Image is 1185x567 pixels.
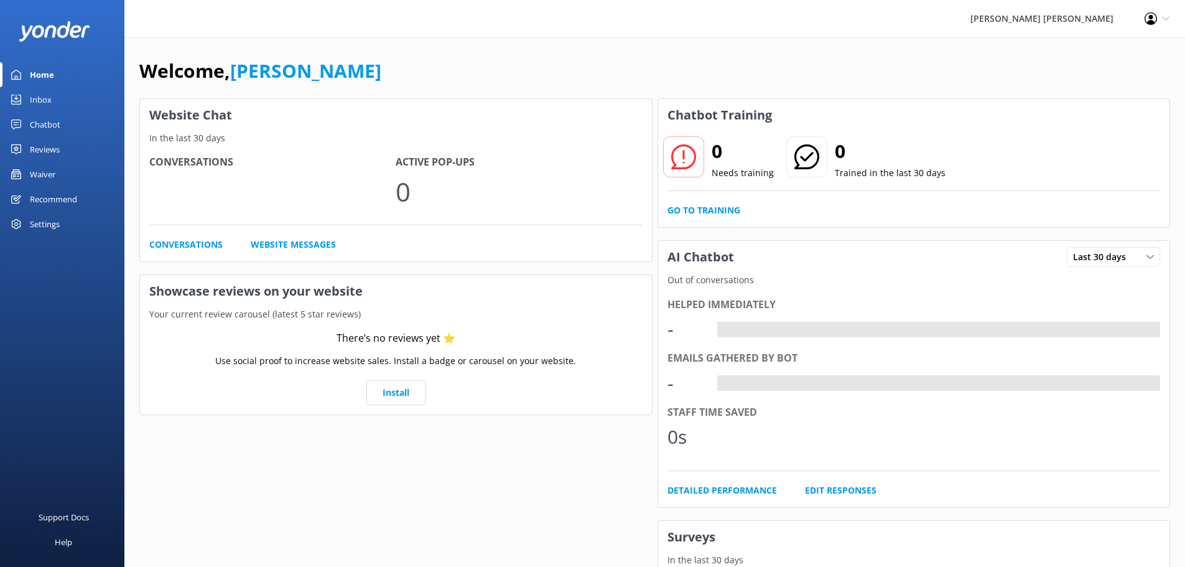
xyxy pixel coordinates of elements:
h1: Welcome, [139,56,381,86]
div: Waiver [30,162,55,187]
p: 0 [396,171,642,212]
div: - [667,368,705,398]
div: Inbox [30,87,52,112]
h3: AI Chatbot [658,241,743,273]
h3: Chatbot Training [658,99,781,131]
span: Last 30 days [1073,250,1133,264]
div: Reviews [30,137,60,162]
div: Settings [30,212,60,237]
div: Helped immediately [667,297,1161,313]
div: Help [55,530,72,555]
p: In the last 30 days [658,553,1170,567]
a: Detailed Performance [667,484,777,497]
h2: 0 [712,136,774,166]
a: Edit Responses [805,484,876,497]
div: - [717,375,727,391]
p: Needs training [712,166,774,180]
div: - [667,314,705,344]
h4: Conversations [149,154,396,171]
p: Use social proof to increase website sales. Install a badge or carousel on your website. [215,354,576,368]
h2: 0 [835,136,946,166]
a: Install [366,380,425,405]
a: Go to Training [667,204,740,217]
p: Out of conversations [658,273,1170,287]
p: Your current review carousel (latest 5 star reviews) [140,307,652,321]
div: Recommend [30,187,77,212]
h3: Showcase reviews on your website [140,275,652,307]
div: Staff time saved [667,405,1161,421]
div: Home [30,62,54,87]
div: 0s [667,422,705,452]
p: In the last 30 days [140,131,652,145]
div: Chatbot [30,112,60,137]
div: Emails gathered by bot [667,350,1161,367]
h3: Website Chat [140,99,652,131]
p: Trained in the last 30 days [835,166,946,180]
img: yonder-white-logo.png [19,21,90,42]
div: - [717,322,727,338]
h3: Surveys [658,521,1170,553]
div: There’s no reviews yet ⭐ [337,330,455,347]
div: Support Docs [39,505,89,530]
a: Conversations [149,238,223,251]
a: [PERSON_NAME] [230,58,381,83]
a: Website Messages [251,238,336,251]
h4: Active Pop-ups [396,154,642,171]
